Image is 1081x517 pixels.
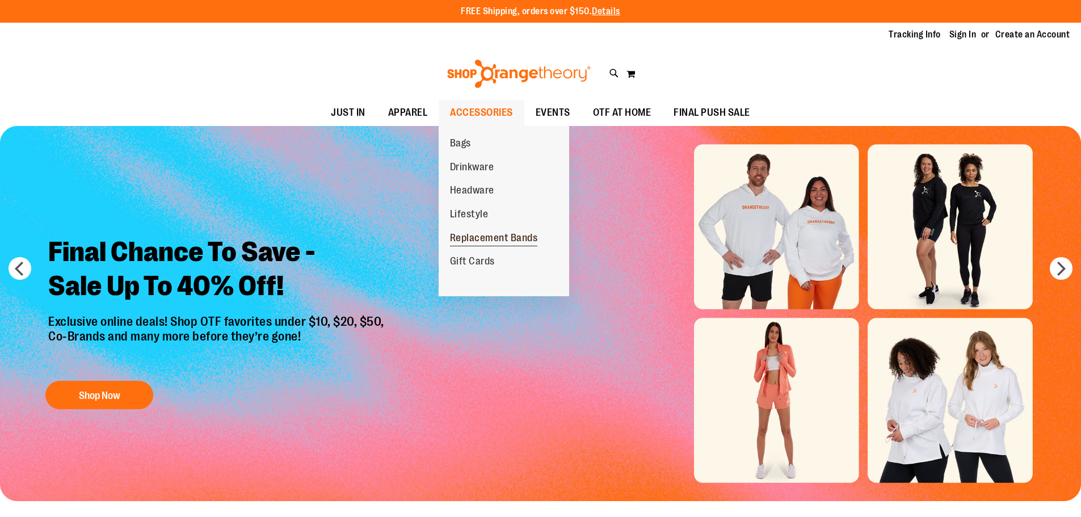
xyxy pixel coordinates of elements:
a: Tracking Info [889,28,941,41]
span: ACCESSORIES [450,100,513,125]
p: FREE Shipping, orders over $150. [461,5,620,18]
a: JUST IN [319,100,377,126]
span: OTF AT HOME [593,100,651,125]
p: Exclusive online deals! Shop OTF favorites under $10, $20, $50, Co-Brands and many more before th... [40,314,396,370]
span: Bags [450,137,471,152]
span: Lifestyle [450,208,489,222]
button: Shop Now [45,381,153,409]
a: Replacement Bands [439,226,549,250]
a: OTF AT HOME [582,100,663,126]
a: Bags [439,132,482,155]
span: Replacement Bands [450,232,538,246]
button: prev [9,257,31,280]
a: Create an Account [995,28,1070,41]
a: EVENTS [524,100,582,126]
span: FINAL PUSH SALE [674,100,750,125]
span: EVENTS [536,100,570,125]
a: APPAREL [377,100,439,126]
span: APPAREL [388,100,428,125]
a: Gift Cards [439,250,506,274]
img: Shop Orangetheory [445,60,592,88]
span: Headware [450,184,494,199]
a: FINAL PUSH SALE [662,100,762,126]
a: Lifestyle [439,203,500,226]
span: JUST IN [331,100,365,125]
span: Gift Cards [450,255,495,270]
span: Drinkware [450,161,494,175]
h2: Final Chance To Save - Sale Up To 40% Off! [40,226,396,314]
a: Headware [439,179,506,203]
ul: ACCESSORIES [439,126,569,296]
a: Details [592,6,620,16]
a: ACCESSORIES [439,100,524,126]
a: Final Chance To Save -Sale Up To 40% Off! Exclusive online deals! Shop OTF favorites under $10, $... [40,226,396,415]
a: Sign In [949,28,977,41]
button: next [1050,257,1072,280]
a: Drinkware [439,155,506,179]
